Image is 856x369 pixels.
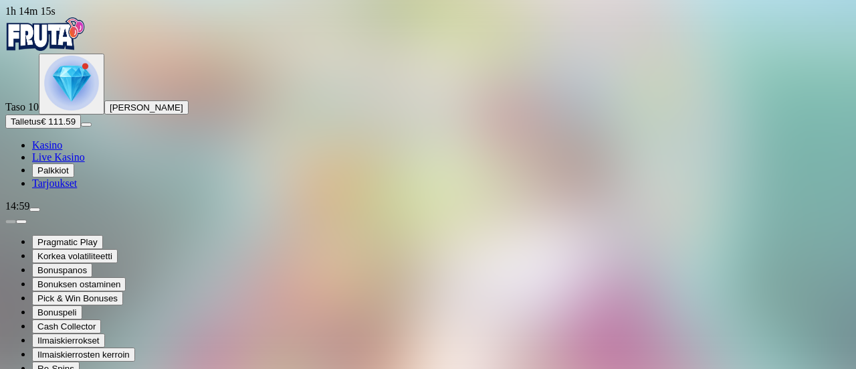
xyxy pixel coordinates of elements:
span: Bonuksen ostaminen [37,279,120,289]
span: € 111.59 [41,117,76,127]
button: Ilmaiskierrokset [32,334,105,348]
a: Kasino [32,139,62,151]
span: user session time [5,5,56,17]
button: menu [81,123,92,127]
span: Palkkiot [37,165,69,175]
img: level unlocked [44,56,99,110]
a: Tarjoukset [32,177,77,189]
span: Talletus [11,117,41,127]
nav: Primary [5,17,851,190]
span: Cash Collector [37,321,96,331]
button: Bonuspanos [32,263,92,277]
button: Pragmatic Play [32,235,103,249]
span: Pick & Win Bonuses [37,293,118,303]
a: Live Kasino [32,151,85,163]
span: Taso 10 [5,101,39,113]
button: Pick & Win Bonuses [32,291,123,305]
button: next slide [16,220,27,224]
button: Cash Collector [32,319,101,334]
span: Ilmaiskierrokset [37,336,100,346]
a: Fruta [5,42,86,53]
button: Bonuspeli [32,305,82,319]
nav: Main menu [5,139,851,190]
button: Korkea volatiliteetti [32,249,118,263]
button: [PERSON_NAME] [104,100,189,115]
span: [PERSON_NAME] [110,102,183,113]
span: Ilmaiskierrosten kerroin [37,350,130,360]
button: Talletusplus icon€ 111.59 [5,115,81,129]
span: Korkea volatiliteetti [37,251,112,261]
button: Palkkiot [32,163,74,177]
button: Bonuksen ostaminen [32,277,126,291]
button: menu [29,208,40,212]
img: Fruta [5,17,86,51]
button: prev slide [5,220,16,224]
button: level unlocked [39,54,104,115]
span: Pragmatic Play [37,237,98,247]
span: 14:59 [5,200,29,212]
span: Bonuspeli [37,307,77,317]
button: Ilmaiskierrosten kerroin [32,348,135,362]
span: Bonuspanos [37,265,87,275]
